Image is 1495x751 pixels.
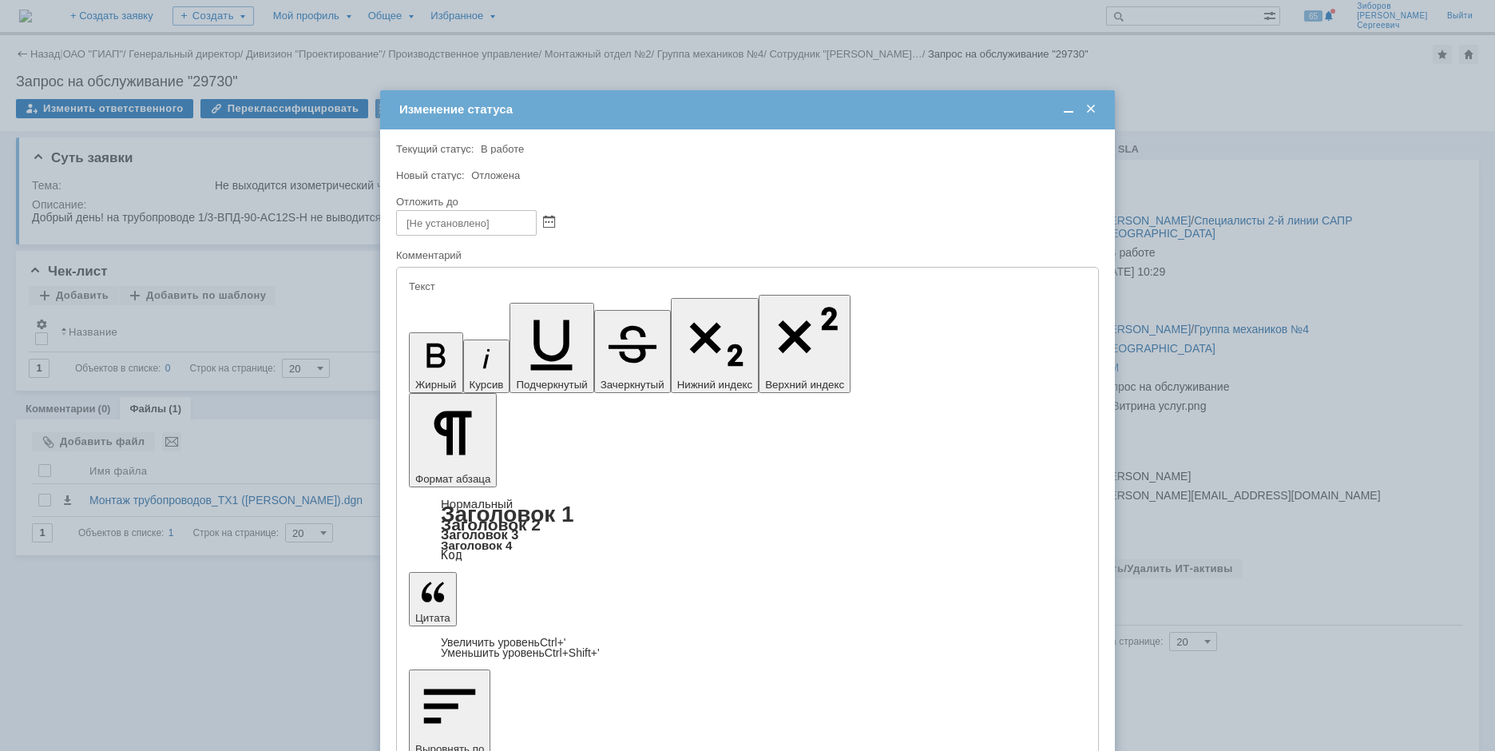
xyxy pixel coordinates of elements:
div: Комментарий [396,248,1096,264]
a: Заголовок 1 [441,502,574,526]
span: В работе [481,143,524,155]
button: Цитата [409,572,457,626]
span: Свернуть (Ctrl + M) [1061,102,1077,117]
div: Цитата [409,638,1086,658]
div: Отложить до [396,197,1096,207]
a: Нормальный [441,497,513,511]
span: Закрыть [1083,102,1099,117]
div: Формат абзаца [409,499,1086,561]
span: Верхний индекс [765,379,844,391]
span: Отложена [471,169,520,181]
span: Подчеркнутый [516,379,587,391]
span: Курсив [470,379,504,391]
a: Increase [441,636,566,649]
a: Заголовок 2 [441,515,541,534]
button: Подчеркнутый [510,303,593,393]
label: Текущий статус: [396,143,474,155]
span: Ctrl+Shift+' [545,646,600,659]
span: Ctrl+' [540,636,566,649]
a: Заголовок 3 [441,527,518,542]
span: Зачеркнутый [601,379,664,391]
div: Текст [409,281,1083,292]
input: [Не установлено] [396,210,537,236]
button: Жирный [409,332,463,393]
span: Нижний индекс [677,379,753,391]
button: Курсив [463,340,510,393]
button: Формат абзаца [409,393,497,487]
a: Заголовок 4 [441,538,512,552]
span: Формат абзаца [415,473,490,485]
span: Жирный [415,379,457,391]
label: Новый статус: [396,169,465,181]
span: Цитата [415,612,450,624]
button: Зачеркнутый [594,310,671,393]
a: Код [441,548,462,562]
div: Изменение статуса [399,102,1099,117]
button: Нижний индекс [671,298,759,393]
button: Верхний индекс [759,295,851,393]
a: Decrease [441,646,600,659]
